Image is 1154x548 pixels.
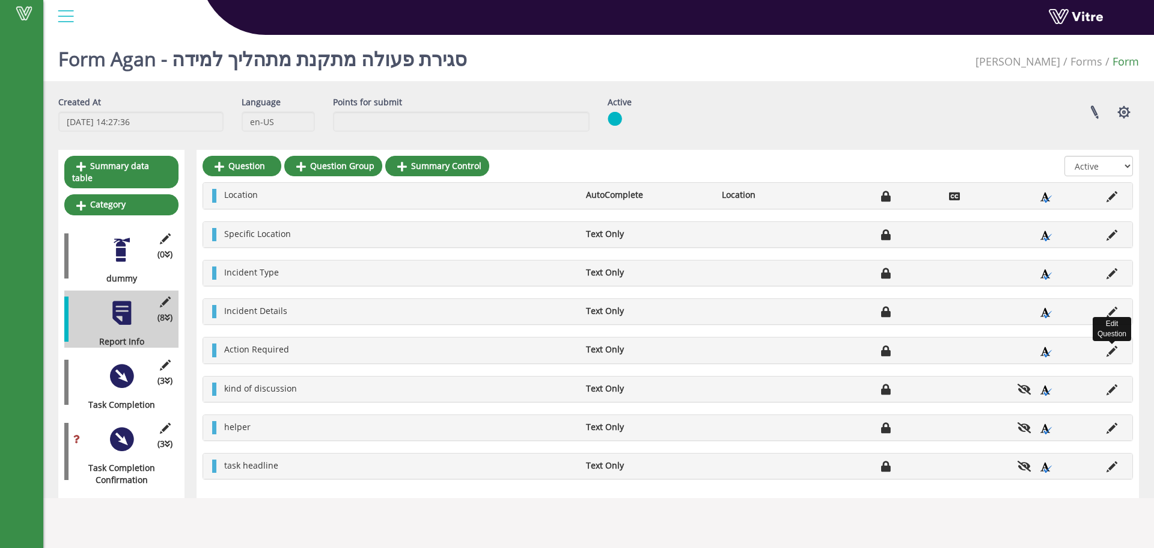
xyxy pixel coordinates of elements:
[1093,317,1131,341] div: Edit Question
[64,272,169,285] div: dummy
[333,96,402,108] label: Points for submit
[224,305,287,316] span: Incident Details
[1102,54,1139,70] li: Form
[580,305,716,317] li: Text Only
[608,111,622,126] img: yes
[608,96,632,108] label: Active
[64,462,169,486] div: Task Completion Confirmation
[580,383,716,395] li: Text Only
[580,266,716,279] li: Text Only
[385,156,489,176] a: Summary Control
[224,460,278,471] span: task headline
[203,156,281,176] a: Question
[284,156,382,176] a: Question Group
[580,343,716,356] li: Text Only
[242,96,281,108] label: Language
[64,399,169,411] div: Task Completion
[224,421,251,433] span: helper
[157,375,172,387] span: (3 )
[224,228,291,239] span: Specific Location
[58,30,467,81] h1: Form Agan - סגירת פעולה מתקנת מתהליך למידה
[224,383,297,394] span: kind of discussion
[580,460,716,472] li: Text Only
[580,421,716,433] li: Text Only
[157,248,172,260] span: (0 )
[580,189,716,201] li: AutoComplete
[64,194,179,215] a: Category
[157,438,172,450] span: (3 )
[64,156,179,188] a: Summary data table
[975,54,1060,69] span: 379
[224,189,258,200] span: Location
[716,189,852,201] li: Location
[1070,54,1102,69] a: Forms
[58,96,101,108] label: Created At
[64,336,169,348] div: Report Info
[224,343,289,355] span: Action Required
[157,312,172,324] span: (8 )
[580,228,716,240] li: Text Only
[224,266,279,278] span: Incident Type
